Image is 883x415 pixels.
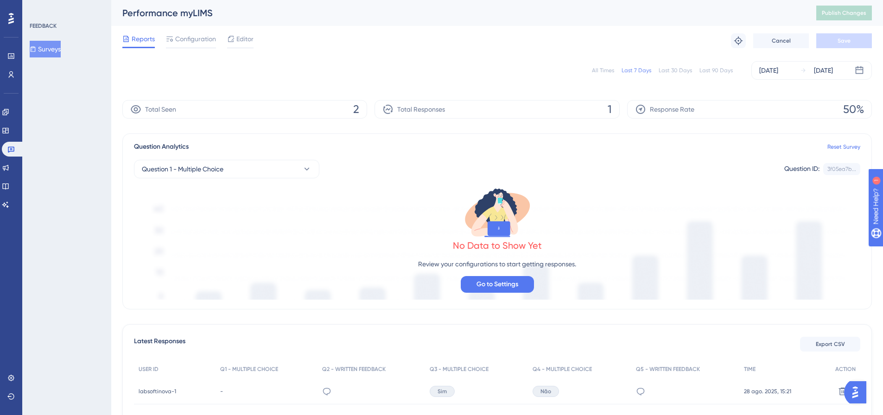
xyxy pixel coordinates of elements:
span: TIME [744,365,756,373]
span: Q5 - WRITTEN FEEDBACK [636,365,700,373]
div: No Data to Show Yet [453,239,542,252]
span: Editor [236,33,254,44]
button: Go to Settings [461,276,534,293]
span: labsoftinova-1 [139,388,176,395]
span: Não [540,388,551,395]
button: Question 1 - Multiple Choice [134,160,319,178]
button: Cancel [753,33,809,48]
div: [DATE] [759,65,778,76]
button: Publish Changes [816,6,872,20]
span: Latest Responses [134,336,185,352]
button: Save [816,33,872,48]
span: Q1 - MULTIPLE CHOICE [220,365,278,373]
span: Cancel [772,37,791,44]
div: 3f05ea7b... [827,165,856,173]
span: 2 [353,102,359,117]
span: Response Rate [650,104,694,115]
span: Publish Changes [822,9,866,17]
div: Last 30 Days [659,67,692,74]
span: Need Help? [22,2,58,13]
div: Performance myLIMS [122,6,793,19]
div: Last 90 Days [699,67,733,74]
div: FEEDBACK [30,22,57,30]
p: Review your configurations to start getting responses. [418,258,576,270]
span: Export CSV [816,340,845,348]
iframe: UserGuiding AI Assistant Launcher [844,378,872,406]
button: Surveys [30,41,61,57]
a: Reset Survey [827,143,860,151]
span: Q3 - MULTIPLE CHOICE [430,365,489,373]
span: Q4 - MULTIPLE CHOICE [533,365,592,373]
div: All Times [592,67,614,74]
span: Configuration [175,33,216,44]
span: - [220,388,223,395]
span: Question 1 - Multiple Choice [142,163,223,175]
span: Q2 - WRITTEN FEEDBACK [322,365,386,373]
span: USER ID [139,365,159,373]
span: Reports [132,33,155,44]
span: 28 ago. 2025, 15:21 [744,388,791,395]
span: Sim [438,388,447,395]
span: Question Analytics [134,141,189,152]
span: Total Responses [397,104,445,115]
span: Go to Settings [476,279,518,290]
span: Total Seen [145,104,176,115]
div: Last 7 Days [622,67,651,74]
div: 1 [64,5,67,12]
span: ACTION [835,365,856,373]
span: 1 [608,102,612,117]
span: 50% [843,102,864,117]
button: Export CSV [800,337,860,352]
span: Save [838,37,851,44]
div: Question ID: [784,163,819,175]
div: [DATE] [814,65,833,76]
